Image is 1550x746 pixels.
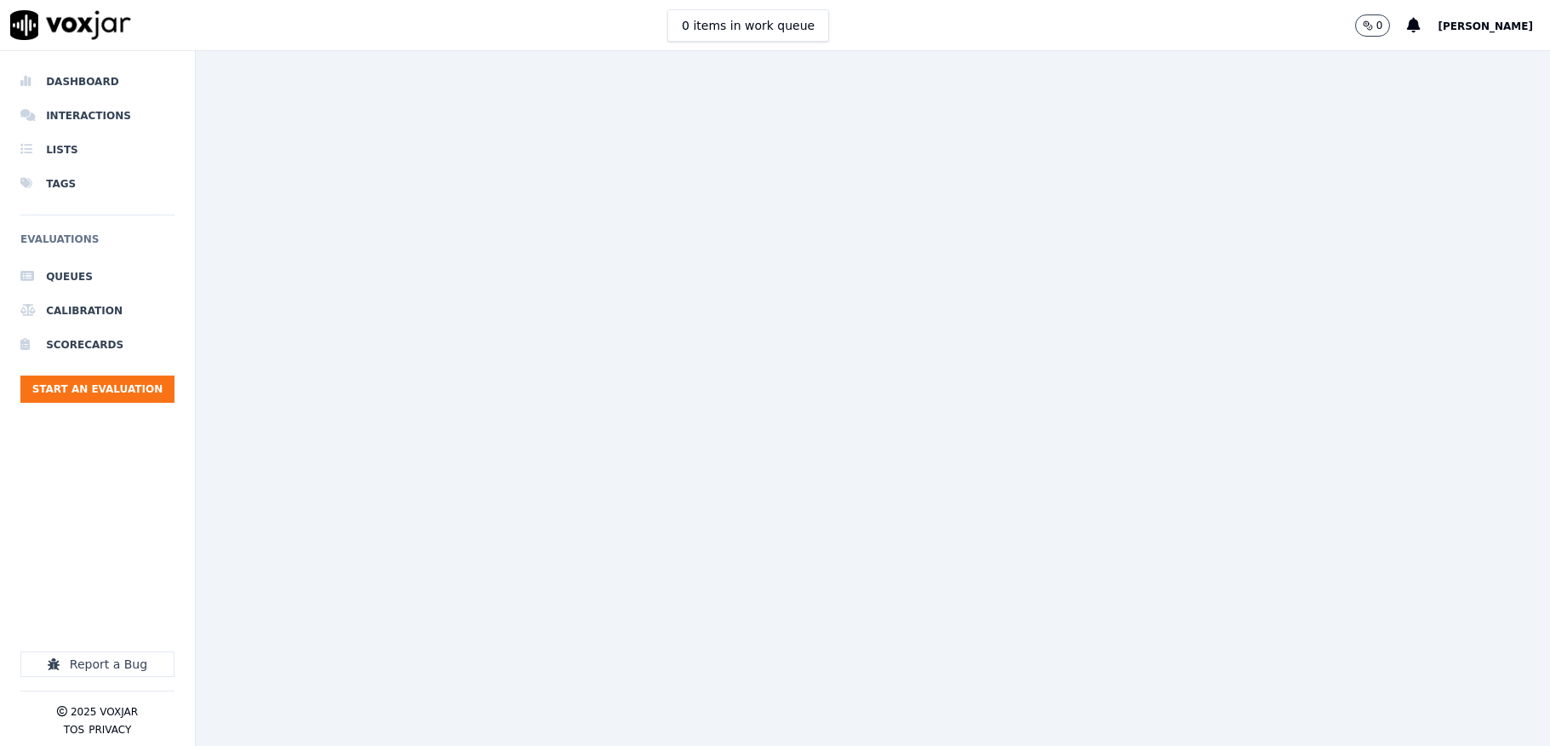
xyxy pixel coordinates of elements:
button: Report a Bug [20,651,174,677]
a: Tags [20,167,174,201]
a: Interactions [20,99,174,133]
p: 2025 Voxjar [71,705,138,719]
a: Lists [20,133,174,167]
h6: Evaluations [20,229,174,260]
a: Queues [20,260,174,294]
button: [PERSON_NAME] [1438,15,1550,36]
a: Calibration [20,294,174,328]
p: 0 [1376,19,1383,32]
button: 0 items in work queue [667,9,829,42]
button: 0 [1355,14,1391,37]
a: Dashboard [20,65,174,99]
button: Privacy [89,723,131,737]
a: Scorecards [20,328,174,362]
button: TOS [64,723,84,737]
button: Start an Evaluation [20,376,174,403]
img: voxjar logo [10,10,131,40]
span: [PERSON_NAME] [1438,20,1533,32]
